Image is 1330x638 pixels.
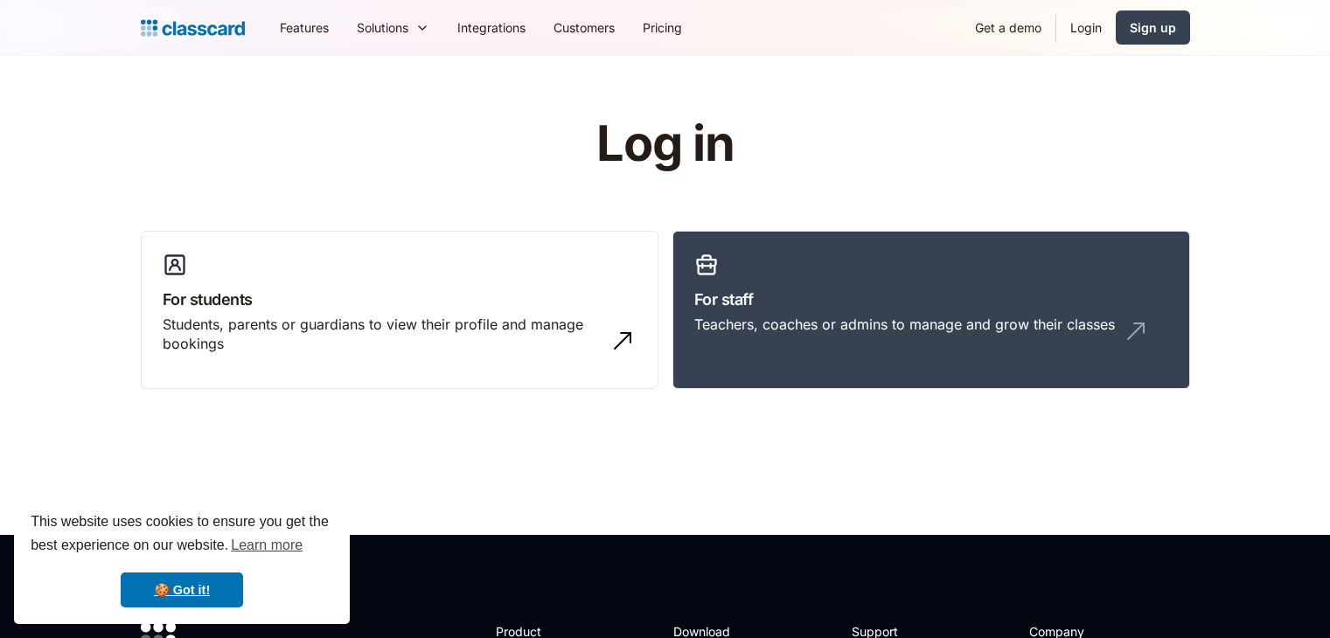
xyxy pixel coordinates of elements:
a: For studentsStudents, parents or guardians to view their profile and manage bookings [141,231,658,390]
a: Sign up [1116,10,1190,45]
div: Sign up [1130,18,1176,37]
h3: For students [163,288,637,311]
div: cookieconsent [14,495,350,624]
a: For staffTeachers, coaches or admins to manage and grow their classes [672,231,1190,390]
h3: For staff [694,288,1168,311]
a: dismiss cookie message [121,572,243,607]
a: Get a demo [961,8,1055,47]
a: Pricing [629,8,696,47]
a: Login [1056,8,1116,47]
div: Students, parents or guardians to view their profile and manage bookings [163,315,602,354]
a: learn more about cookies [228,532,305,558]
span: This website uses cookies to ensure you get the best experience on our website. [31,511,333,558]
a: Features [266,8,343,47]
div: Teachers, coaches or admins to manage and grow their classes [694,315,1115,334]
a: home [141,16,245,40]
div: Solutions [343,8,443,47]
a: Customers [540,8,629,47]
div: Solutions [357,18,408,37]
h1: Log in [387,117,943,171]
a: Integrations [443,8,540,47]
